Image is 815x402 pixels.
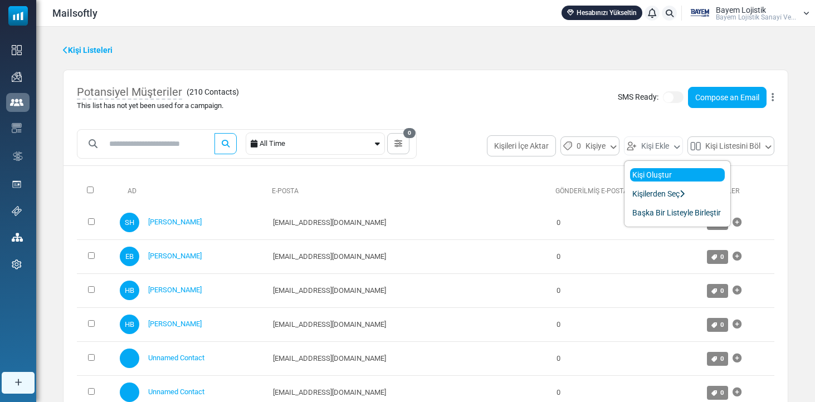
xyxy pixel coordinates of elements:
button: Kişi Listesini Böl [687,136,774,155]
img: landing_pages.svg [12,179,22,189]
a: User Logo Bayem Lojistik Bayem Loji̇sti̇k Sanayi̇ Ve... [685,5,809,22]
img: settings-icon.svg [12,259,22,269]
a: 0 [707,284,728,298]
td: [EMAIL_ADDRESS][DOMAIN_NAME] [267,341,552,375]
a: [PERSON_NAME] [148,218,202,226]
a: [PERSON_NAME] [148,320,202,328]
span: 0 [403,128,416,138]
a: Etiket Ekle [733,347,741,370]
button: 0 [387,133,409,154]
a: Hesabınızı Yükseltin [562,6,642,20]
a: Etiket Ekle [733,280,741,302]
button: Kişileri İçe Aktar [487,135,556,156]
div: All Time [260,133,373,154]
span: Bayem Lojistik [716,6,766,14]
a: Etiket Ekle [733,212,741,234]
a: Gönderilmiş E-Postalar [555,187,641,195]
button: Kişi Ekle [624,136,683,155]
span: HB [120,315,139,334]
img: workflow.svg [12,150,24,163]
span: 0 [720,355,724,362]
span: 0 [720,389,724,396]
img: support-icon.svg [12,206,22,216]
span: 0 [720,321,724,329]
a: [PERSON_NAME] [148,286,202,294]
td: 0 [551,341,701,375]
img: campaigns-icon.png [12,72,22,82]
a: 0 [707,386,728,400]
td: 0 [551,307,701,341]
a: 0 [707,250,728,264]
span: 0 [720,287,724,295]
a: Etiket Ekle [733,246,741,268]
span: Mailsoftly [52,6,97,21]
span: SH [120,213,139,232]
a: Etiket Ekle [733,313,741,336]
span: 210 Contacts [189,87,236,96]
img: User Logo [685,5,713,22]
a: 0 [707,352,728,366]
a: Kişi Oluştur [630,168,725,182]
a: Başka Bir Listeyle Birleştir [630,206,725,219]
img: mailsoftly_icon_blue_white.svg [8,6,28,26]
td: 0 [551,273,701,307]
img: contacts-icon-active.svg [10,99,23,106]
a: [PERSON_NAME] [148,252,202,260]
a: 0 [707,318,728,332]
span: HB [120,281,139,300]
a: Unnamed Contact [148,388,204,396]
a: E-Posta [272,187,299,195]
span: Potansiyel Müşteriler [77,85,182,100]
td: [EMAIL_ADDRESS][DOMAIN_NAME] [267,273,552,307]
a: Compose an Email [688,87,767,108]
span: 0 [720,253,724,261]
a: Kişi Listeleri [63,45,113,56]
td: [EMAIL_ADDRESS][DOMAIN_NAME] [267,239,552,273]
a: Kişilerden Seç [630,187,725,200]
td: [EMAIL_ADDRESS][DOMAIN_NAME] [267,206,552,240]
td: 0 [551,239,701,273]
div: SMS Ready: [618,87,774,108]
div: This list has not yet been used for a campaign. [77,100,239,111]
span: EB [120,247,139,266]
td: 0 [551,206,701,240]
a: Unnamed Contact [148,354,204,362]
button: 0Kişiye [560,136,619,155]
span: 0 [577,139,581,153]
span: ( ) [187,86,239,98]
a: Ad [119,187,136,195]
img: dashboard-icon.svg [12,45,22,55]
span: Bayem Loji̇sti̇k Sanayi̇ Ve... [716,14,796,21]
img: email-templates-icon.svg [12,123,22,133]
td: [EMAIL_ADDRESS][DOMAIN_NAME] [267,307,552,341]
